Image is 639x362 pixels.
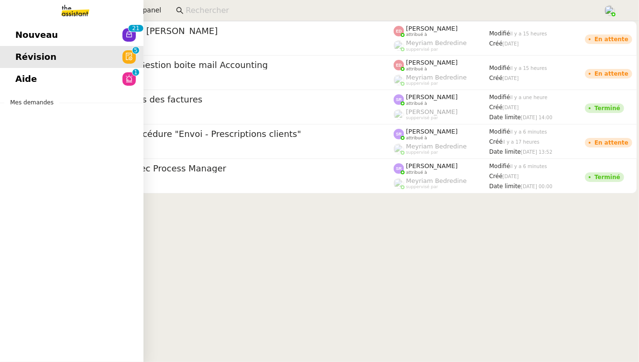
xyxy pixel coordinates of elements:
[406,32,427,37] span: attribué à
[132,69,139,76] nz-badge-sup: 1
[49,95,394,104] span: ⚙️Suivi des paiements des factures
[134,69,138,78] p: 1
[406,67,427,72] span: attribué à
[406,25,458,32] span: [PERSON_NAME]
[489,173,503,180] span: Créé
[49,164,394,173] span: Proposer un appel avec Process Manager
[521,149,552,155] span: [DATE] 13:52
[406,184,438,190] span: suppervisé par
[394,143,489,155] app-user-label: suppervisé par
[489,75,503,81] span: Créé
[394,59,489,71] app-user-label: attribué à
[134,47,138,56] p: 5
[510,164,547,169] span: il y a 6 minutes
[186,4,594,17] input: Rechercher
[503,41,519,46] span: [DATE]
[15,72,37,86] span: Aide
[15,28,58,42] span: Nouveau
[132,47,139,54] nz-badge-sup: 5
[406,93,458,101] span: [PERSON_NAME]
[489,30,510,37] span: Modifié
[489,94,510,101] span: Modifié
[595,105,620,111] div: Terminé
[394,108,489,121] app-user-label: suppervisé par
[510,129,547,135] span: il y a 6 minutes
[49,61,394,69] span: [DATE] - QUOTIDIEN Gestion boite mail Accounting
[489,65,510,71] span: Modifié
[394,39,489,52] app-user-label: suppervisé par
[406,150,438,155] span: suppervisé par
[595,174,620,180] div: Terminé
[406,143,467,150] span: Meyriam Bedredine
[406,136,427,141] span: attribué à
[128,25,143,32] nz-badge-sup: 21
[394,93,489,106] app-user-label: attribué à
[489,148,521,155] span: Date limite
[394,128,489,140] app-user-label: attribué à
[595,71,628,77] div: En attente
[394,177,489,190] app-user-label: suppervisé par
[406,59,458,66] span: [PERSON_NAME]
[406,170,427,175] span: attribué à
[15,50,56,64] span: Révision
[394,178,404,189] img: users%2FaellJyylmXSg4jqeVbanehhyYJm1%2Favatar%2Fprofile-pic%20(4).png
[406,81,438,86] span: suppervisé par
[503,174,519,179] span: [DATE]
[49,130,394,138] span: Mettre à jour la procédure "Envoi - Prescriptions clients"
[394,60,404,70] img: svg
[136,25,140,34] p: 1
[394,129,404,139] img: svg
[489,183,521,190] span: Date limite
[489,138,503,145] span: Créé
[4,98,59,107] span: Mes demandes
[394,26,404,36] img: svg
[406,74,467,81] span: Meyriam Bedredine
[406,101,427,106] span: attribué à
[49,177,394,189] app-user-detailed-label: client
[394,94,404,105] img: svg
[489,104,503,111] span: Créé
[394,75,404,85] img: users%2FaellJyylmXSg4jqeVbanehhyYJm1%2Favatar%2Fprofile-pic%20(4).png
[521,184,552,189] span: [DATE] 00:00
[406,162,458,170] span: [PERSON_NAME]
[503,105,519,110] span: [DATE]
[605,5,615,16] img: users%2FPPrFYTsEAUgQy5cK5MCpqKbOX8K2%2Favatar%2FCapture%20d%E2%80%99e%CC%81cran%202023-06-05%20a%...
[406,177,467,184] span: Meyriam Bedredine
[510,31,547,36] span: il y a 15 heures
[595,140,628,146] div: En attente
[406,47,438,52] span: suppervisé par
[49,142,394,155] app-user-detailed-label: client
[132,25,136,34] p: 2
[49,108,394,120] app-user-detailed-label: client
[503,76,519,81] span: [DATE]
[489,114,521,121] span: Date limite
[394,144,404,154] img: users%2FaellJyylmXSg4jqeVbanehhyYJm1%2Favatar%2Fprofile-pic%20(4).png
[49,39,394,51] app-user-detailed-label: client
[406,39,467,46] span: Meyriam Bedredine
[406,128,458,135] span: [PERSON_NAME]
[510,66,547,71] span: il y a 15 heures
[49,73,394,86] app-user-detailed-label: client
[521,115,552,120] span: [DATE] 14:00
[394,40,404,51] img: users%2FaellJyylmXSg4jqeVbanehhyYJm1%2Favatar%2Fprofile-pic%20(4).png
[406,108,458,115] span: [PERSON_NAME]
[394,25,489,37] app-user-label: attribué à
[489,163,510,170] span: Modifié
[394,162,489,175] app-user-label: attribué à
[394,74,489,86] app-user-label: suppervisé par
[49,27,394,35] span: Paiement commission [PERSON_NAME]
[510,95,548,100] span: il y a une heure
[406,115,438,121] span: suppervisé par
[394,163,404,174] img: svg
[595,36,628,42] div: En attente
[489,40,503,47] span: Créé
[489,128,510,135] span: Modifié
[394,109,404,120] img: users%2FoFdbodQ3TgNoWt9kP3GXAs5oaCq1%2Favatar%2Fprofile-pic.png
[503,139,540,145] span: il y a 17 heures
